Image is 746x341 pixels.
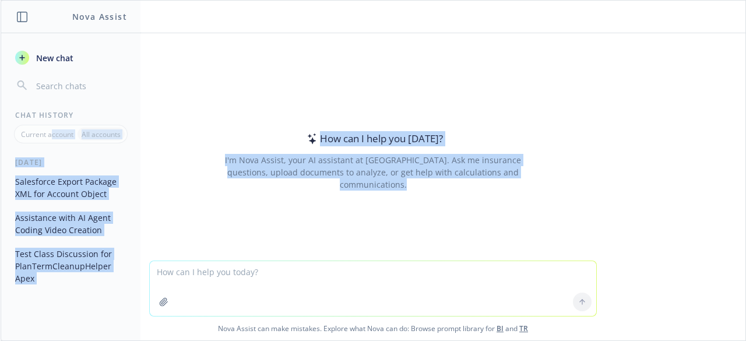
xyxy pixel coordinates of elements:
[10,244,131,288] button: Test Class Discussion for PlanTermCleanupHelper Apex
[5,317,741,340] span: Nova Assist can make mistakes. Explore what Nova can do: Browse prompt library for and
[21,129,73,139] p: Current account
[10,172,131,203] button: Salesforce Export Package XML for Account Object
[497,324,504,333] a: BI
[34,52,73,64] span: New chat
[34,78,126,94] input: Search chats
[82,129,121,139] p: All accounts
[72,10,127,23] h1: Nova Assist
[10,208,131,240] button: Assistance with AI Agent Coding Video Creation
[519,324,528,333] a: TR
[209,154,537,191] div: I'm Nova Assist, your AI assistant at [GEOGRAPHIC_DATA]. Ask me insurance questions, upload docum...
[304,131,443,146] div: How can I help you [DATE]?
[1,110,140,120] div: Chat History
[10,47,131,68] button: New chat
[1,157,140,167] div: [DATE]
